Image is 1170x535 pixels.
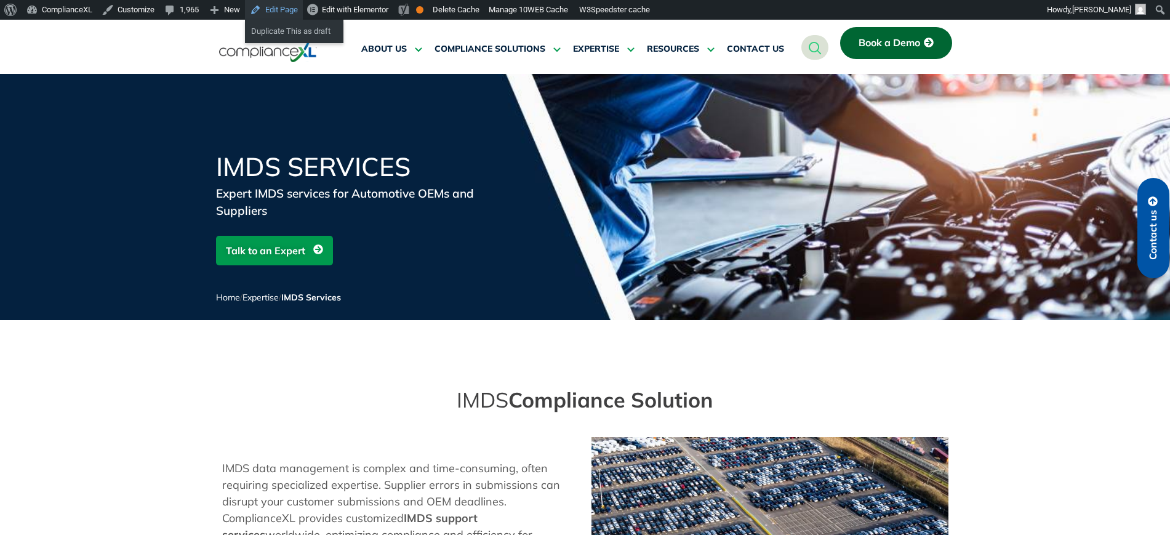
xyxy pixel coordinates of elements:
[216,394,955,406] div: Compliance Solution
[216,292,240,303] a: Home
[801,35,828,60] a: navsearch-button
[216,292,341,303] span: / /
[1137,178,1169,278] a: Contact us
[361,44,407,55] span: ABOUT US
[245,23,343,39] a: Duplicate This as draft
[361,34,422,64] a: ABOUT US
[647,34,715,64] a: RESOURCES
[322,5,388,14] span: Edit with Elementor
[416,6,423,14] div: OK
[216,154,511,180] h1: IMDS Services
[216,185,511,219] div: Expert IMDS services for Automotive OEMs and Suppliers
[216,236,333,265] a: Talk to an Expert
[1072,5,1131,14] span: [PERSON_NAME]
[457,387,508,413] span: IMDS
[281,292,341,303] span: IMDS Services
[1148,210,1159,260] span: Contact us
[859,38,920,49] span: Book a Demo
[226,239,305,262] span: Talk to an Expert
[840,27,952,59] a: Book a Demo
[573,44,619,55] span: EXPERTISE
[435,44,545,55] span: COMPLIANCE SOLUTIONS
[435,34,561,64] a: COMPLIANCE SOLUTIONS
[242,292,279,303] a: Expertise
[727,44,784,55] span: CONTACT US
[219,35,317,63] img: logo-one.svg
[573,34,635,64] a: EXPERTISE
[647,44,699,55] span: RESOURCES
[727,34,784,64] a: CONTACT US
